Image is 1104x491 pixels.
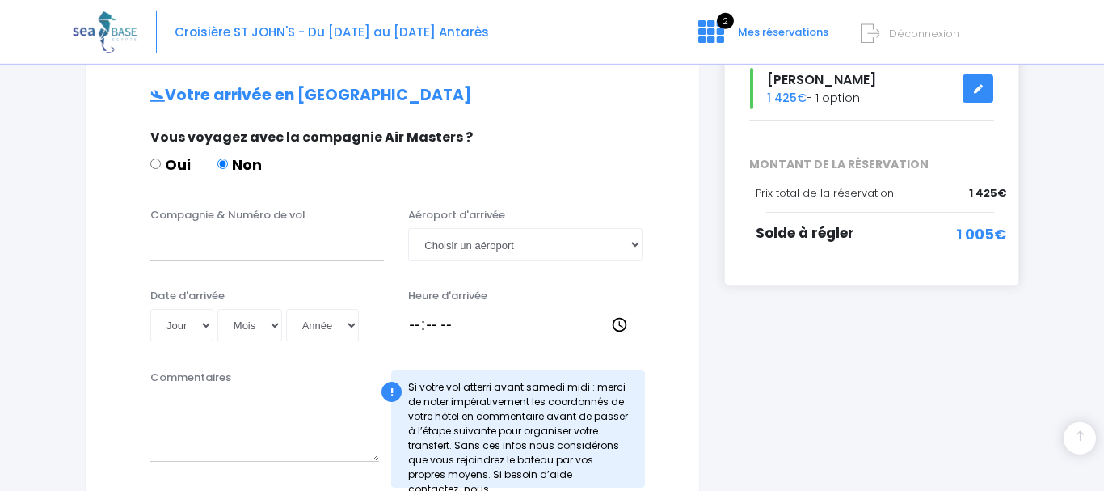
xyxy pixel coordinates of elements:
label: Heure d'arrivée [408,288,487,304]
span: Solde à régler [756,223,854,243]
span: Vous voyagez avec la compagnie Air Masters ? [150,128,473,146]
label: Non [217,154,262,176]
span: Déconnexion [889,26,959,41]
input: Non [217,159,228,169]
label: Oui [150,154,191,176]
span: 1 005€ [956,223,1006,245]
label: Commentaires [150,370,231,386]
label: Compagnie & Numéro de vol [150,207,305,223]
div: - 1 option [737,68,1006,109]
span: Croisière ST JOHN'S - Du [DATE] au [DATE] Antarès [175,23,489,40]
label: Aéroport d'arrivée [408,207,505,223]
div: ! [381,382,402,402]
span: 1 425€ [969,185,1006,201]
span: MONTANT DE LA RÉSERVATION [737,156,1006,173]
span: 2 [717,13,734,29]
h2: Votre arrivée en [GEOGRAPHIC_DATA] [118,87,667,105]
a: 2 Mes réservations [685,30,838,45]
span: Mes réservations [738,24,828,40]
span: Prix total de la réservation [756,185,894,201]
span: 1 425€ [767,90,807,106]
input: Oui [150,159,161,169]
label: Date d'arrivée [150,288,225,304]
div: Si votre vol atterri avant samedi midi : merci de noter impérativement les coordonnés de votre hô... [391,370,644,488]
span: [PERSON_NAME] [767,70,876,89]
